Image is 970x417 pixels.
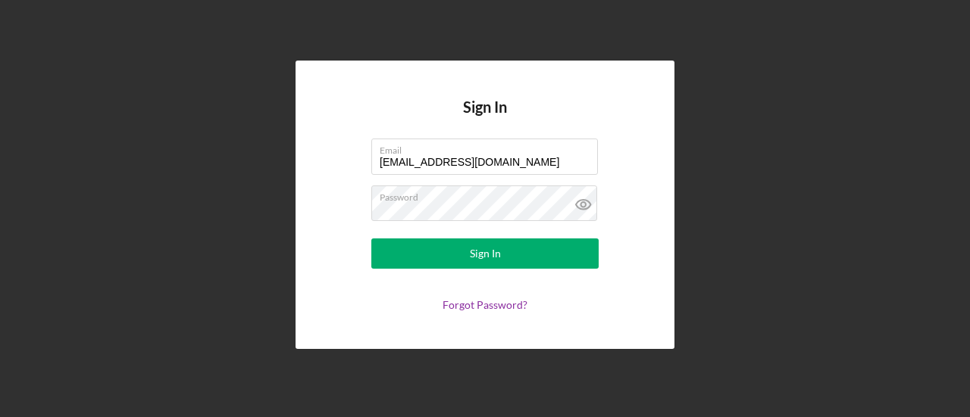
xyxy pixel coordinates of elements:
[380,186,598,203] label: Password
[463,98,507,138] h4: Sign In
[371,238,599,269] button: Sign In
[470,238,501,269] div: Sign In
[380,139,598,156] label: Email
[443,298,527,311] a: Forgot Password?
